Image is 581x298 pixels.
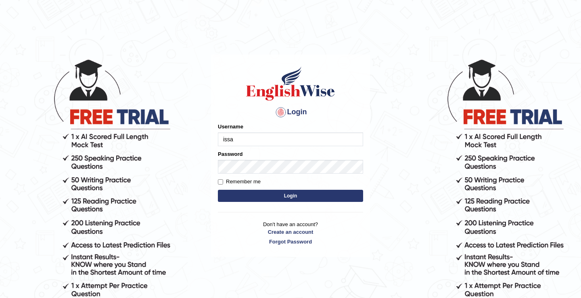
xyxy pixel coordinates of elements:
[218,190,363,202] button: Login
[218,123,243,130] label: Username
[218,106,363,119] h4: Login
[218,179,223,185] input: Remember me
[218,178,261,186] label: Remember me
[218,228,363,236] a: Create an account
[218,150,242,158] label: Password
[218,220,363,246] p: Don't have an account?
[218,238,363,246] a: Forgot Password
[245,65,336,102] img: Logo of English Wise sign in for intelligent practice with AI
